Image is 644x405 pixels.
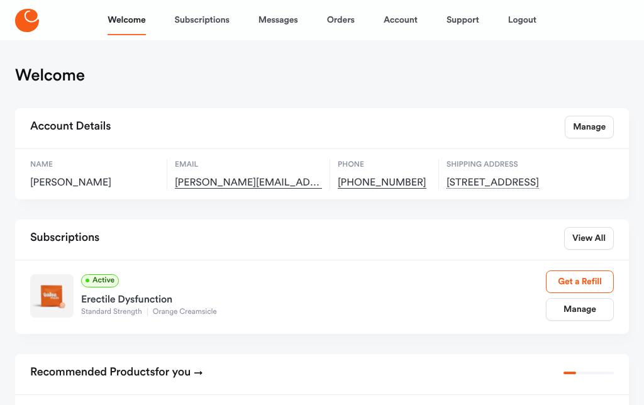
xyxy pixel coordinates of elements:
h2: Recommended Products [30,362,203,384]
a: Account [384,5,418,35]
span: Phone [338,159,431,170]
span: 602 Post Oak Circle, Brentwood, US, 37027 [447,177,582,189]
div: Erectile Dysfunction [81,287,546,308]
h1: Welcome [15,65,85,86]
a: Support [447,5,479,35]
span: Orange Creamsicle [147,308,222,316]
a: Welcome [108,5,145,35]
img: Standard Strength [30,274,74,318]
h2: Subscriptions [30,227,99,250]
span: [PERSON_NAME] [30,177,159,189]
a: Erectile DysfunctionStandard StrengthOrange Creamsicle [81,287,546,318]
a: Manage [565,116,614,138]
a: Orders [327,5,355,35]
span: Name [30,159,159,170]
span: Active [81,274,119,287]
span: Standard Strength [81,308,147,316]
a: Subscriptions [175,5,230,35]
a: View All [564,227,614,250]
a: Logout [508,5,536,35]
h2: Account Details [30,116,111,138]
span: for you [155,367,191,378]
a: Messages [258,5,298,35]
a: Manage [546,298,614,321]
span: Darryl.edmonds1@gmail.com [175,177,322,189]
span: Shipping Address [447,159,582,170]
a: Get a Refill [546,270,614,293]
span: Email [175,159,322,170]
